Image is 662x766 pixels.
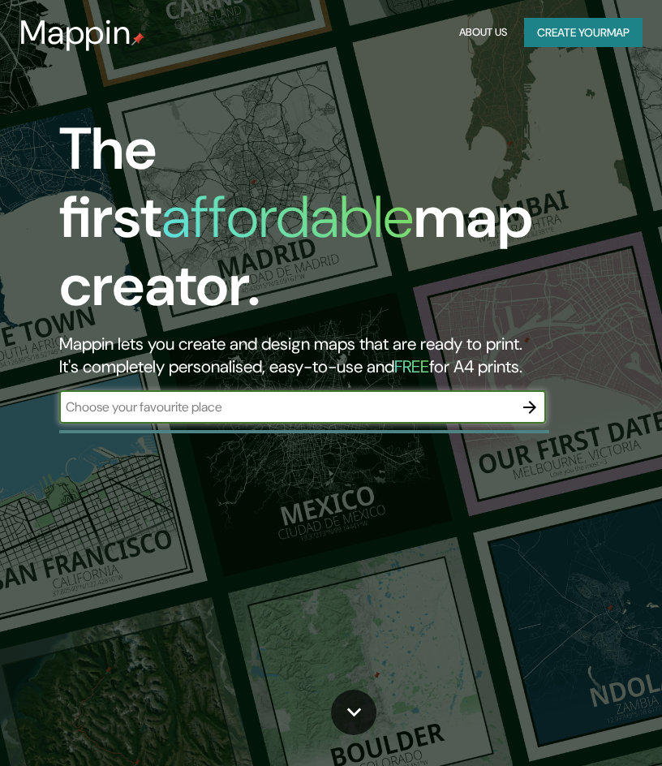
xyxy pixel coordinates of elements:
[131,32,144,45] img: mappin-pin
[524,18,643,48] button: Create yourmap
[59,333,589,378] h2: Mappin lets you create and design maps that are ready to print. It's completely personalised, eas...
[19,13,131,52] h3: Mappin
[455,18,511,48] button: About Us
[161,179,414,255] h1: affordable
[59,398,514,416] input: Choose your favourite place
[59,115,589,333] h1: The first map creator.
[394,355,429,378] h5: FREE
